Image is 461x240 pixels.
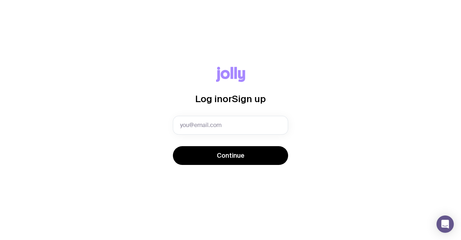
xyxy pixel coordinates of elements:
input: you@email.com [173,116,288,135]
span: Log in [195,93,223,104]
button: Continue [173,146,288,165]
span: Continue [217,151,245,160]
span: or [223,93,232,104]
div: Open Intercom Messenger [437,215,454,233]
span: Sign up [232,93,266,104]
